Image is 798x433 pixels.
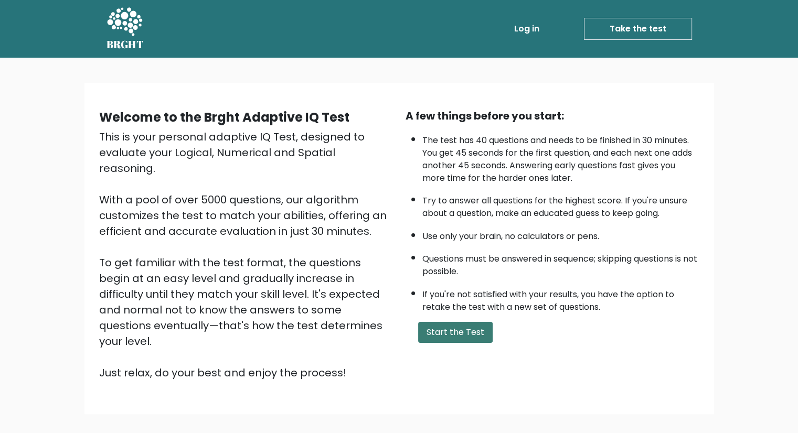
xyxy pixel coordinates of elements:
li: Use only your brain, no calculators or pens. [422,225,699,243]
li: The test has 40 questions and needs to be finished in 30 minutes. You get 45 seconds for the firs... [422,129,699,185]
a: BRGHT [107,4,144,53]
button: Start the Test [418,322,493,343]
b: Welcome to the Brght Adaptive IQ Test [99,109,349,126]
li: If you're not satisfied with your results, you have the option to retake the test with a new set ... [422,283,699,313]
div: A few things before you start: [406,108,699,124]
h5: BRGHT [107,38,144,51]
li: Try to answer all questions for the highest score. If you're unsure about a question, make an edu... [422,189,699,220]
li: Questions must be answered in sequence; skipping questions is not possible. [422,247,699,278]
a: Log in [510,18,544,39]
a: Take the test [584,18,692,40]
div: This is your personal adaptive IQ Test, designed to evaluate your Logical, Numerical and Spatial ... [99,129,393,381]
